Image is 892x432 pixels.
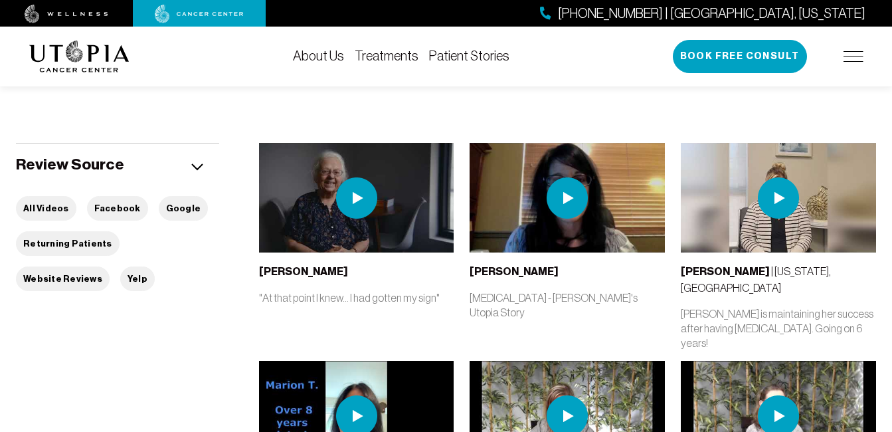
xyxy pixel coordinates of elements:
[540,4,865,23] a: [PHONE_NUMBER] | [GEOGRAPHIC_DATA], [US_STATE]
[87,196,148,221] button: Facebook
[259,265,348,278] b: [PERSON_NAME]
[16,154,124,175] h5: Review Source
[16,196,76,221] button: All Videos
[259,143,454,253] img: thumbnail
[558,4,865,23] span: [PHONE_NUMBER] | [GEOGRAPHIC_DATA], [US_STATE]
[120,267,155,291] button: Yelp
[293,49,344,63] a: About Us
[470,265,559,278] b: [PERSON_NAME]
[159,196,209,221] button: Google
[29,41,130,72] img: logo
[355,49,418,63] a: Treatments
[470,143,665,253] img: thumbnail
[16,231,120,256] button: Returning Patients
[259,290,454,305] p: "At that point I knew... I had gotten my sign"
[844,51,863,62] img: icon-hamburger
[336,177,377,219] img: play icon
[429,49,509,63] a: Patient Stories
[25,5,108,23] img: wellness
[673,40,807,73] button: Book Free Consult
[470,290,665,320] p: [MEDICAL_DATA] - [PERSON_NAME]'s Utopia Story
[547,177,588,219] img: play icon
[155,5,244,23] img: cancer center
[16,267,110,291] button: Website Reviews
